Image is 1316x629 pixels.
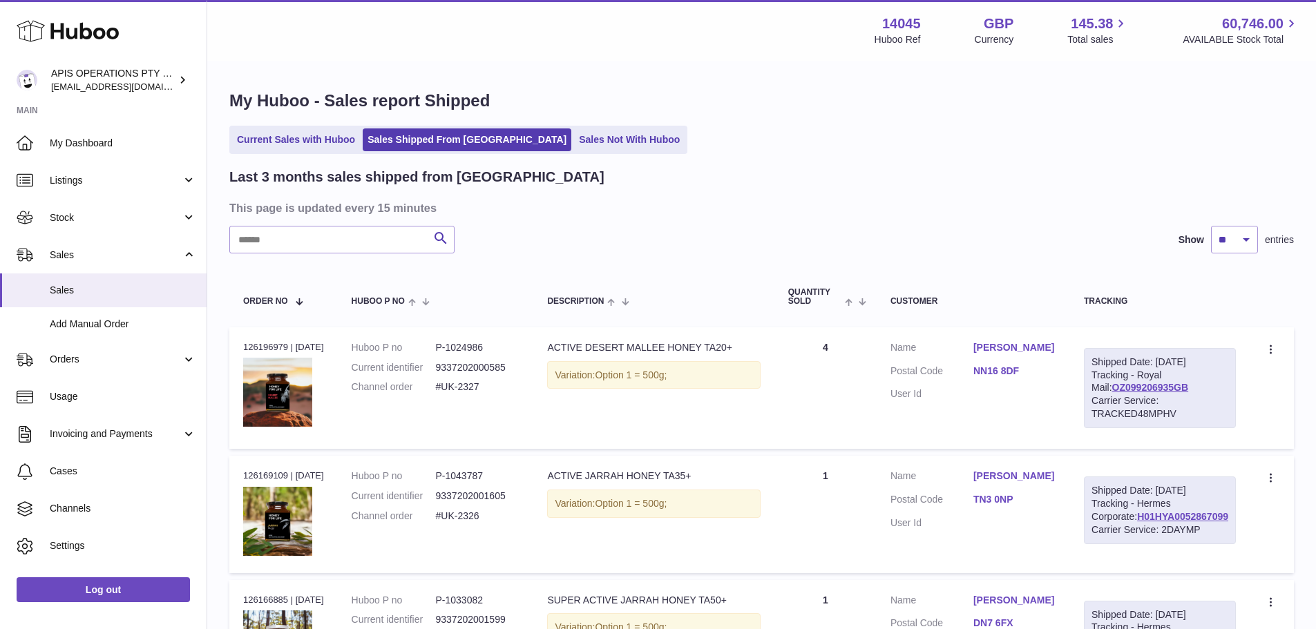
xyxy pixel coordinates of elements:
h1: My Huboo - Sales report Shipped [229,90,1294,112]
dt: Current identifier [352,361,436,374]
dt: Name [890,594,973,610]
span: [EMAIL_ADDRESS][DOMAIN_NAME] [51,81,203,92]
span: Order No [243,297,288,306]
div: Shipped Date: [DATE] [1091,356,1228,369]
a: [PERSON_NAME] [973,341,1056,354]
dt: Current identifier [352,490,436,503]
a: Current Sales with Huboo [232,128,360,151]
h3: This page is updated every 15 minutes [229,200,1290,215]
span: Invoicing and Payments [50,427,182,441]
div: 126166885 | [DATE] [243,594,324,606]
img: gps_generated.png [243,358,312,427]
span: 60,746.00 [1222,14,1284,33]
div: 126196979 | [DATE] [243,341,324,354]
span: Orders [50,353,182,366]
div: Currency [975,33,1014,46]
span: Sales [50,249,182,262]
div: Customer [890,297,1056,306]
span: 145.38 [1071,14,1113,33]
span: My Dashboard [50,137,196,150]
dt: Name [890,341,973,358]
dt: Huboo P no [352,594,436,607]
a: Sales Not With Huboo [574,128,685,151]
span: Settings [50,539,196,552]
div: Tracking - Hermes Corporate: [1084,476,1236,544]
dd: P-1043787 [435,470,519,483]
img: gps_generated_427d5c89-fdee-492e-996b-f48b99894471.png [243,487,312,556]
div: Carrier Service: TRACKED48MPHV [1091,394,1228,420]
span: Cases [50,465,196,478]
span: Stock [50,211,182,224]
td: 1 [774,456,877,572]
span: Quantity Sold [788,288,841,306]
div: Shipped Date: [DATE] [1091,608,1228,621]
div: SUPER ACTIVE JARRAH HONEY TA50+ [547,594,760,607]
dt: Postal Code [890,365,973,381]
span: Description [547,297,604,306]
span: Usage [50,390,196,403]
a: Sales Shipped From [GEOGRAPHIC_DATA] [363,128,571,151]
dd: P-1024986 [435,341,519,354]
label: Show [1179,233,1204,246]
dt: Postal Code [890,493,973,510]
div: Shipped Date: [DATE] [1091,484,1228,497]
dd: #UK-2327 [435,380,519,394]
strong: 14045 [882,14,921,33]
div: Tracking - Royal Mail: [1084,348,1236,428]
span: Sales [50,284,196,297]
a: Log out [17,577,190,602]
dt: Huboo P no [352,470,436,483]
div: ACTIVE JARRAH HONEY TA35+ [547,470,760,483]
dd: 9337202001599 [435,613,519,626]
h2: Last 3 months sales shipped from [GEOGRAPHIC_DATA] [229,168,604,186]
span: Channels [50,502,196,515]
dt: Huboo P no [352,341,436,354]
dt: Current identifier [352,613,436,626]
dt: User Id [890,387,973,400]
div: Tracking [1084,297,1236,306]
div: 126169109 | [DATE] [243,470,324,482]
span: Add Manual Order [50,318,196,331]
span: entries [1265,233,1294,246]
span: Total sales [1067,33,1129,46]
dt: Channel order [352,380,436,394]
div: APIS OPERATIONS PTY LTD, T/A HONEY FOR LIFE [51,67,175,93]
td: 4 [774,327,877,449]
dd: #UK-2326 [435,510,519,523]
strong: GBP [984,14,1013,33]
a: H01HYA0052867099 [1137,511,1228,522]
a: 60,746.00 AVAILABLE Stock Total [1183,14,1299,46]
dd: 9337202001605 [435,490,519,503]
div: Carrier Service: 2DAYMP [1091,523,1228,536]
dd: P-1033082 [435,594,519,607]
dd: 9337202000585 [435,361,519,374]
a: [PERSON_NAME] [973,594,1056,607]
span: Huboo P no [352,297,405,306]
div: Huboo Ref [875,33,921,46]
img: internalAdmin-14045@internal.huboo.com [17,70,37,90]
span: AVAILABLE Stock Total [1183,33,1299,46]
dt: User Id [890,516,973,530]
div: Variation: [547,490,760,518]
a: NN16 8DF [973,365,1056,378]
dt: Channel order [352,510,436,523]
a: TN3 0NP [973,493,1056,506]
span: Listings [50,174,182,187]
a: OZ099206935GB [1112,382,1189,393]
span: Option 1 = 500g; [595,498,667,509]
dt: Name [890,470,973,486]
div: ACTIVE DESERT MALLEE HONEY TA20+ [547,341,760,354]
a: [PERSON_NAME] [973,470,1056,483]
span: Option 1 = 500g; [595,369,667,380]
div: Variation: [547,361,760,389]
a: 145.38 Total sales [1067,14,1129,46]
